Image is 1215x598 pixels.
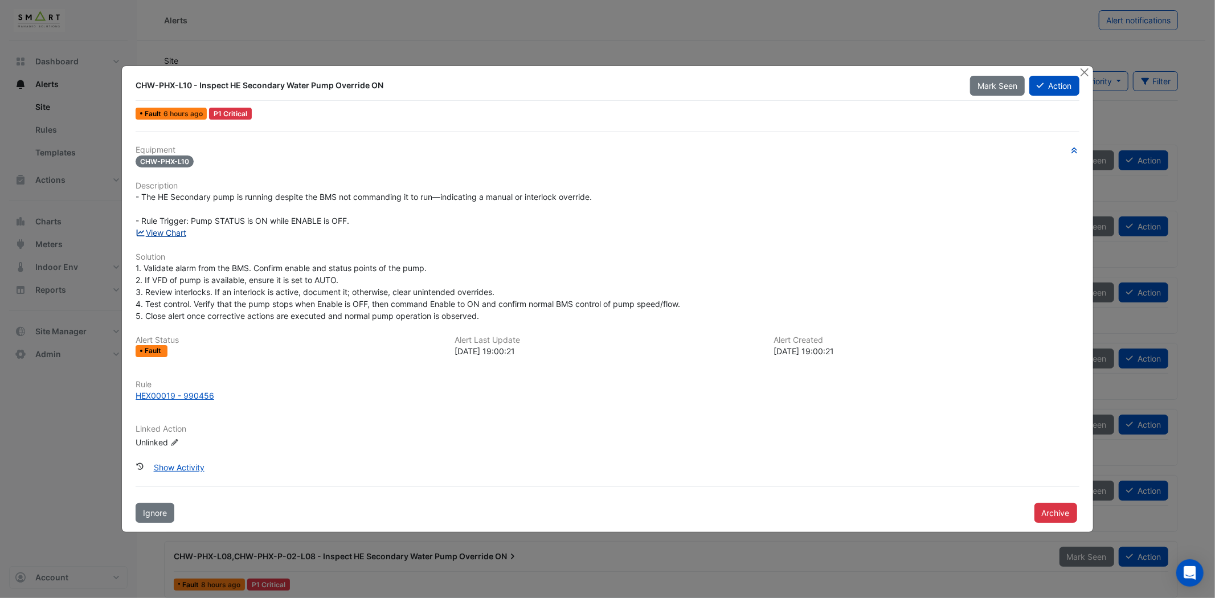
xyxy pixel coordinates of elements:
[1176,559,1204,587] div: Open Intercom Messenger
[136,252,1079,262] h6: Solution
[455,335,760,345] h6: Alert Last Update
[1079,66,1091,78] button: Close
[170,438,179,447] fa-icon: Edit Linked Action
[136,380,1079,390] h6: Rule
[136,390,1079,402] a: HEX00019 - 990456
[136,192,592,226] span: - The HE Secondary pump is running despite the BMS not commanding it to run—indicating a manual o...
[136,228,186,237] a: View Chart
[136,503,174,523] button: Ignore
[1029,76,1079,96] button: Action
[163,109,203,118] span: Mon 18-Aug-2025 02:00 PST
[146,457,212,477] button: Show Activity
[970,76,1025,96] button: Mark Seen
[143,508,167,518] span: Ignore
[209,108,252,120] div: P1 Critical
[145,347,163,354] span: Fault
[136,145,1079,155] h6: Equipment
[145,110,163,117] span: Fault
[136,80,956,91] div: CHW-PHX-L10 - Inspect HE Secondary Water Pump Override ON
[136,424,1079,434] h6: Linked Action
[136,436,272,448] div: Unlinked
[136,263,680,321] span: 1. Validate alarm from the BMS. Confirm enable and status points of the pump. 2. If VFD of pump i...
[455,345,760,357] div: [DATE] 19:00:21
[136,181,1079,191] h6: Description
[136,155,194,167] span: CHW-PHX-L10
[774,345,1079,357] div: [DATE] 19:00:21
[774,335,1079,345] h6: Alert Created
[1034,503,1077,523] button: Archive
[977,81,1017,91] span: Mark Seen
[136,335,441,345] h6: Alert Status
[136,390,214,402] div: HEX00019 - 990456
